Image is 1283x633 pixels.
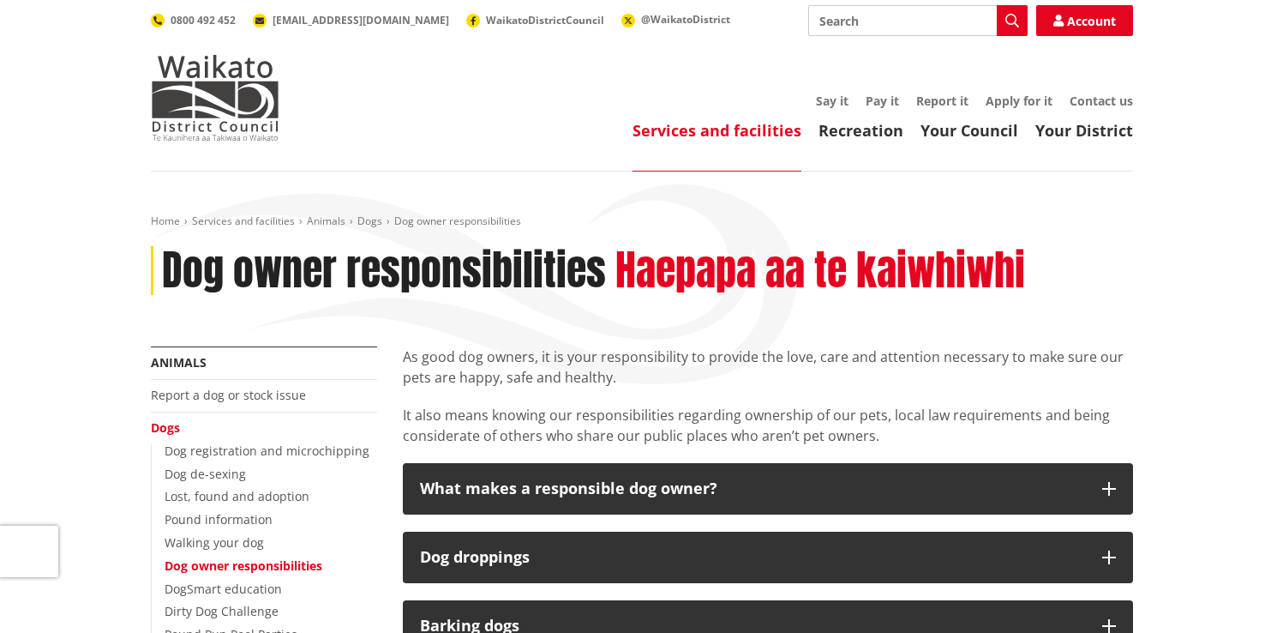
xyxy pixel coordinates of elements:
a: Dogs [151,419,180,436]
h3: What makes a responsible dog owner? [420,480,1085,497]
a: Contact us [1070,93,1133,109]
a: Account [1036,5,1133,36]
a: @WaikatoDistrict [621,12,730,27]
a: Report it [916,93,968,109]
a: WaikatoDistrictCouncil [466,13,604,27]
a: Services and facilities [192,214,295,228]
a: Animals [151,354,207,371]
a: Dogs [357,214,382,228]
a: Animals [307,214,345,228]
h2: Haepapa aa te kaiwhiwhi [615,246,1025,296]
a: [EMAIL_ADDRESS][DOMAIN_NAME] [253,13,449,27]
a: DogSmart education [165,581,282,597]
nav: breadcrumb [151,214,1133,229]
a: Dog de-sexing [165,466,246,482]
a: Dog owner responsibilities [165,558,322,574]
h3: Dog droppings [420,549,1085,566]
a: Say it [816,93,848,109]
p: It also means knowing our responsibilities regarding ownership of our pets, local law requirement... [403,405,1133,446]
a: Services and facilities [633,120,801,141]
a: Walking your dog [165,534,264,551]
a: Recreation [818,120,903,141]
p: As good dog owners, it is your responsibility to provide the love, care and attention necessary t... [403,347,1133,388]
a: Your Council [920,120,1018,141]
a: Lost, found and adoption [165,488,309,504]
span: 0800 492 452 [171,13,236,27]
a: Dog registration and microchipping [165,443,369,459]
a: Your District [1035,120,1133,141]
span: [EMAIL_ADDRESS][DOMAIN_NAME] [273,13,449,27]
span: WaikatoDistrictCouncil [486,13,604,27]
a: Pound information [165,511,273,527]
a: Report a dog or stock issue [151,387,306,403]
h1: Dog owner responsibilities [162,246,606,296]
img: Waikato District Council - Te Kaunihera aa Takiwaa o Waikato [151,55,279,141]
span: Dog owner responsibilities [394,214,521,228]
a: Pay it [866,93,899,109]
a: Home [151,214,180,228]
input: Search input [808,5,1028,36]
a: 0800 492 452 [151,13,236,27]
button: What makes a responsible dog owner? [403,463,1133,515]
a: Apply for it [986,93,1052,109]
a: Dirty Dog Challenge [165,603,279,619]
span: @WaikatoDistrict [641,12,730,27]
button: Dog droppings [403,532,1133,583]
